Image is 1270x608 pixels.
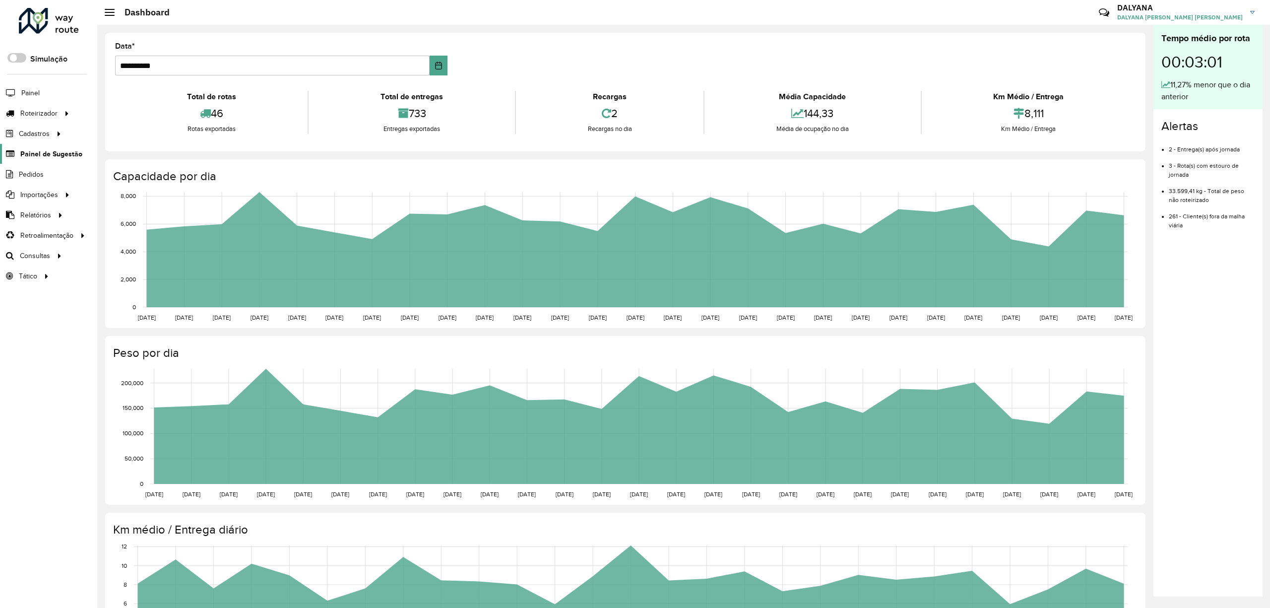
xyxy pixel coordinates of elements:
text: [DATE] [251,314,268,321]
div: 144,33 [707,103,918,124]
span: Consultas [20,251,50,261]
div: Total de rotas [118,91,305,103]
text: 50,000 [125,455,143,462]
text: [DATE] [1040,314,1058,321]
text: [DATE] [630,491,648,497]
text: [DATE] [627,314,644,321]
text: [DATE] [444,491,461,497]
text: 2,000 [121,276,136,282]
text: [DATE] [363,314,381,321]
text: [DATE] [667,491,685,497]
h2: Dashboard [115,7,170,18]
text: [DATE] [817,491,834,497]
text: [DATE] [145,491,163,497]
div: 2 [518,103,701,124]
text: [DATE] [369,491,387,497]
text: [DATE] [138,314,156,321]
text: [DATE] [1040,491,1058,497]
text: [DATE] [593,491,611,497]
text: [DATE] [556,491,573,497]
text: [DATE] [481,491,499,497]
text: [DATE] [1115,314,1133,321]
div: Recargas no dia [518,124,701,134]
text: [DATE] [518,491,536,497]
text: 0 [140,480,143,487]
text: [DATE] [589,314,607,321]
div: Recargas [518,91,701,103]
button: Choose Date [430,56,447,75]
span: Painel de Sugestão [20,149,82,159]
text: [DATE] [966,491,984,497]
text: [DATE] [777,314,795,321]
div: 8,111 [924,103,1133,124]
text: 100,000 [123,430,143,437]
span: Pedidos [19,169,44,180]
text: [DATE] [814,314,832,321]
li: 33.599,41 kg - Total de peso não roteirizado [1169,179,1255,204]
text: [DATE] [439,314,456,321]
div: Média de ocupação no dia [707,124,918,134]
text: 4,000 [121,248,136,255]
text: [DATE] [854,491,872,497]
text: [DATE] [929,491,947,497]
text: [DATE] [288,314,306,321]
text: [DATE] [891,491,909,497]
text: 150,000 [123,405,143,411]
h4: Capacidade por dia [113,169,1136,184]
text: [DATE] [257,491,275,497]
text: 6 [124,600,127,607]
div: Média Capacidade [707,91,918,103]
div: 00:03:01 [1161,45,1255,79]
text: [DATE] [701,314,719,321]
text: 6,000 [121,221,136,227]
div: Km Médio / Entrega [924,91,1133,103]
li: 3 - Rota(s) com estouro de jornada [1169,154,1255,179]
h3: DALYANA [1117,3,1243,12]
div: Total de entregas [311,91,512,103]
text: [DATE] [739,314,757,321]
text: 0 [132,304,136,310]
text: [DATE] [704,491,722,497]
text: [DATE] [1003,491,1021,497]
text: [DATE] [664,314,682,321]
div: Tempo médio por rota [1161,32,1255,45]
text: 8,000 [121,193,136,200]
span: Cadastros [19,129,50,139]
h4: Alertas [1161,119,1255,134]
div: Km Médio / Entrega [924,124,1133,134]
text: [DATE] [742,491,760,497]
span: Importações [20,190,58,200]
span: Tático [19,271,37,281]
text: [DATE] [551,314,569,321]
span: Relatórios [20,210,51,220]
span: DALYANA [PERSON_NAME] [PERSON_NAME] [1117,13,1243,22]
text: [DATE] [175,314,193,321]
span: Retroalimentação [20,230,73,241]
text: [DATE] [401,314,419,321]
text: [DATE] [513,314,531,321]
text: 8 [124,581,127,588]
li: 261 - Cliente(s) fora da malha viária [1169,204,1255,230]
text: 10 [122,562,127,569]
text: [DATE] [1002,314,1020,321]
text: [DATE] [964,314,982,321]
text: [DATE] [927,314,945,321]
div: 46 [118,103,305,124]
text: [DATE] [852,314,870,321]
div: 11,27% menor que o dia anterior [1161,79,1255,103]
span: Painel [21,88,40,98]
text: [DATE] [213,314,231,321]
text: [DATE] [331,491,349,497]
div: Entregas exportadas [311,124,512,134]
text: [DATE] [889,314,907,321]
label: Simulação [30,53,67,65]
text: 200,000 [121,380,143,386]
h4: Peso por dia [113,346,1136,360]
text: [DATE] [325,314,343,321]
text: [DATE] [1078,314,1095,321]
text: [DATE] [220,491,238,497]
text: [DATE] [294,491,312,497]
div: Rotas exportadas [118,124,305,134]
span: Roteirizador [20,108,58,119]
div: 733 [311,103,512,124]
